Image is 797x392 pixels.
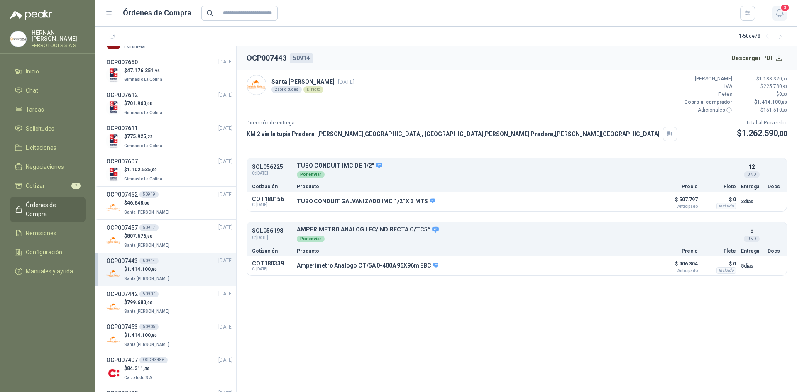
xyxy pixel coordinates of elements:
span: 775.925 [127,134,152,139]
p: COT180156 [252,196,292,202]
span: [DATE] [218,257,233,265]
p: $ 906.304 [656,259,698,273]
span: Gimnasio La Colina [124,77,162,82]
p: $ [124,232,171,240]
h3: OCP007453 [106,322,138,331]
a: OCP007611[DATE] Company Logo$775.925,22Gimnasio La Colina [106,124,233,150]
span: ,80 [782,84,787,89]
div: UND [744,171,760,178]
span: [DATE] [218,224,233,231]
span: 701.960 [127,100,152,106]
p: Producto [297,248,651,253]
p: Fletes [682,90,732,98]
h1: Órdenes de Compra [123,7,191,19]
span: 225.780 [763,83,787,89]
span: 1.414.100 [127,332,157,338]
span: C: [DATE] [252,234,292,241]
div: 1 - 50 de 78 [739,30,787,43]
p: SOL056198 [252,228,292,234]
span: Configuración [26,248,62,257]
p: TUBO CONDUIT IMC DE 1/2" [297,162,736,170]
div: UND [744,236,760,242]
span: Estrumetal [124,44,146,49]
a: Solicitudes [10,121,86,136]
span: Solicitudes [26,124,54,133]
span: ,80 [781,100,787,105]
div: 50914 [139,258,159,264]
span: 7 [71,183,81,189]
span: ,80 [782,108,787,112]
div: Incluido [716,203,736,209]
img: Company Logo [106,333,121,347]
span: Manuales y ayuda [26,267,73,276]
div: OSC 43486 [139,357,168,363]
p: Docs [768,248,782,253]
div: 50914 [290,53,313,63]
p: $ 0 [703,195,736,205]
p: Docs [768,184,782,189]
p: Flete [703,184,736,189]
span: ,96 [154,68,160,73]
a: Licitaciones [10,140,86,156]
img: Company Logo [106,366,121,380]
span: [DATE] [218,191,233,199]
p: Cotización [252,184,292,189]
span: 84.311 [127,365,149,371]
div: Por enviar [297,236,325,242]
div: Incluido [716,267,736,274]
span: ,22 [146,134,152,139]
p: HERNAN [PERSON_NAME] [32,30,86,41]
img: Company Logo [106,234,121,248]
span: ,00 [782,92,787,97]
span: C: [DATE] [252,170,292,177]
p: $ [737,127,787,140]
a: OCP00744250907[DATE] Company Logo$799.680,00Santa [PERSON_NAME] [106,290,233,316]
a: OCP00744350914[DATE] Company Logo$1.414.100,80Santa [PERSON_NAME] [106,256,233,282]
img: Company Logo [10,31,26,47]
p: $ [737,90,787,98]
p: $ [124,166,164,174]
p: FERROTOOLS S.A.S. [32,43,86,48]
span: Santa [PERSON_NAME] [124,276,169,281]
img: Company Logo [106,267,121,281]
span: 0 [779,91,787,97]
a: OCP00745750917[DATE] Company Logo$807.676,80Santa [PERSON_NAME] [106,223,233,249]
span: ,00 [151,168,157,172]
span: Anticipado [656,269,698,273]
span: Gimnasio La Colina [124,110,162,115]
button: 3 [772,6,787,21]
p: $ [124,100,164,107]
img: Company Logo [106,200,121,215]
p: Adicionales [682,106,732,114]
span: ,00 [146,101,152,106]
div: 50917 [139,224,159,231]
p: Cotización [252,248,292,253]
p: Entrega [741,184,763,189]
a: Cotizar7 [10,178,86,194]
h3: OCP007607 [106,157,138,166]
p: Dirección de entrega [247,119,677,127]
div: 50907 [139,291,159,297]
span: Remisiones [26,229,56,238]
p: $ 507.797 [656,195,698,209]
a: Configuración [10,244,86,260]
img: Logo peakr [10,10,52,20]
a: Remisiones [10,225,86,241]
h3: OCP007443 [106,256,138,265]
p: Amperimetro Analogo CT/5A 0-400A 96X96m EBC [297,262,438,270]
h3: OCP007611 [106,124,138,133]
span: 1.262.590 [742,128,787,138]
span: 3 [780,4,790,12]
span: Santa [PERSON_NAME] [124,243,169,248]
h3: OCP007612 [106,90,138,100]
img: Company Logo [106,167,121,182]
p: [PERSON_NAME] [682,75,732,83]
span: 1.188.320 [759,76,787,82]
div: 2 solicitudes [271,86,302,93]
p: SOL056225 [252,164,292,170]
p: $ 0 [703,259,736,269]
span: ,00 [146,300,152,305]
span: Licitaciones [26,143,56,152]
span: Gimnasio La Colina [124,177,162,181]
p: Santa [PERSON_NAME] [271,77,354,86]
